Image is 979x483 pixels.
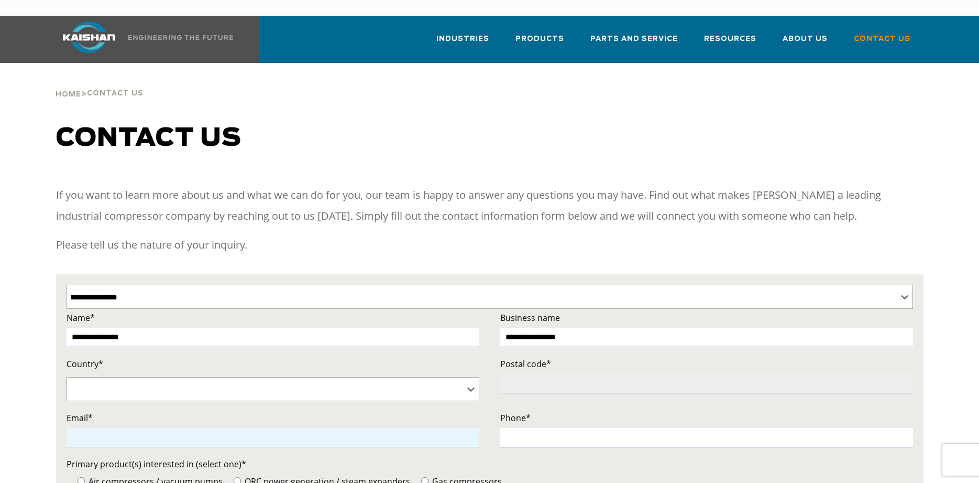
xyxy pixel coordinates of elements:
span: Contact us [56,126,241,151]
img: Engineering the future [128,35,233,40]
p: Please tell us the nature of your inquiry. [56,234,923,255]
span: Products [515,33,564,45]
span: Resources [704,33,756,45]
a: Industries [436,25,489,61]
a: Products [515,25,564,61]
img: kaishan logo [50,22,128,53]
span: Parts and Service [590,33,678,45]
span: Contact Us [87,90,144,97]
span: About Us [783,33,828,45]
a: Kaishan USA [50,16,235,63]
a: Home [56,89,81,99]
p: If you want to learn more about us and what we can do for you, our team is happy to answer any qu... [56,185,923,227]
a: Contact Us [854,25,910,61]
label: Postal code* [500,357,913,371]
label: Email* [67,411,479,425]
span: Contact Us [854,33,910,45]
span: Home [56,91,81,98]
a: Parts and Service [590,25,678,61]
a: Resources [704,25,756,61]
label: Business name [500,310,913,325]
label: Phone* [500,411,913,425]
span: Industries [436,33,489,45]
a: About Us [783,25,828,61]
label: Name* [67,310,479,325]
div: > [56,63,144,103]
label: Country* [67,357,479,371]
